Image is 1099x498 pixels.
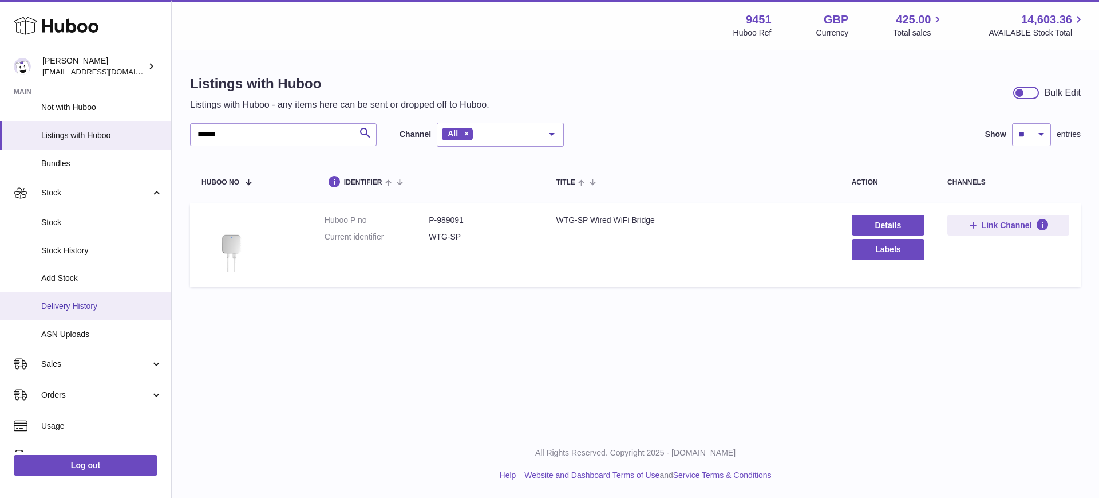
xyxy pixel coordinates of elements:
[989,28,1085,38] span: AVAILABLE Stock Total
[41,102,163,113] span: Not with Huboo
[1045,87,1081,99] div: Bulk Edit
[1021,12,1072,28] span: 14,603.36
[429,232,533,242] dd: WTG-SP
[190,99,489,111] p: Listings with Huboo - any items here can be sent or dropped off to Huboo.
[500,470,516,480] a: Help
[14,58,31,75] img: internalAdmin-9451@internal.huboo.com
[400,129,431,140] label: Channel
[41,329,163,340] span: ASN Uploads
[524,470,659,480] a: Website and Dashboard Terms of Use
[852,179,924,186] div: action
[344,179,382,186] span: identifier
[41,130,163,141] span: Listings with Huboo
[556,179,575,186] span: title
[733,28,772,38] div: Huboo Ref
[896,12,931,28] span: 425.00
[520,470,771,481] li: and
[190,74,489,93] h1: Listings with Huboo
[893,12,944,38] a: 425.00 Total sales
[41,158,163,169] span: Bundles
[41,273,163,284] span: Add Stock
[41,359,151,370] span: Sales
[42,67,168,76] span: [EMAIL_ADDRESS][DOMAIN_NAME]
[673,470,772,480] a: Service Terms & Conditions
[42,56,145,77] div: [PERSON_NAME]
[181,448,1090,458] p: All Rights Reserved. Copyright 2025 - [DOMAIN_NAME]
[41,421,163,432] span: Usage
[985,129,1006,140] label: Show
[1057,129,1081,140] span: entries
[41,452,151,462] span: Invoicing and Payments
[325,215,429,226] dt: Huboo P no
[201,215,259,272] img: WTG-SP Wired WiFi Bridge
[852,215,924,236] a: Details
[947,179,1069,186] div: channels
[947,215,1069,236] button: Link Channel
[41,390,151,401] span: Orders
[982,220,1032,230] span: Link Channel
[448,129,458,138] span: All
[41,301,163,312] span: Delivery History
[746,12,772,28] strong: 9451
[816,28,849,38] div: Currency
[556,215,828,226] div: WTG-SP Wired WiFi Bridge
[14,455,157,476] a: Log out
[41,245,163,256] span: Stock History
[893,28,944,38] span: Total sales
[824,12,848,28] strong: GBP
[41,187,151,198] span: Stock
[325,232,429,242] dt: Current identifier
[989,12,1085,38] a: 14,603.36 AVAILABLE Stock Total
[41,217,163,228] span: Stock
[429,215,533,226] dd: P-989091
[852,239,924,260] button: Labels
[201,179,239,186] span: Huboo no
